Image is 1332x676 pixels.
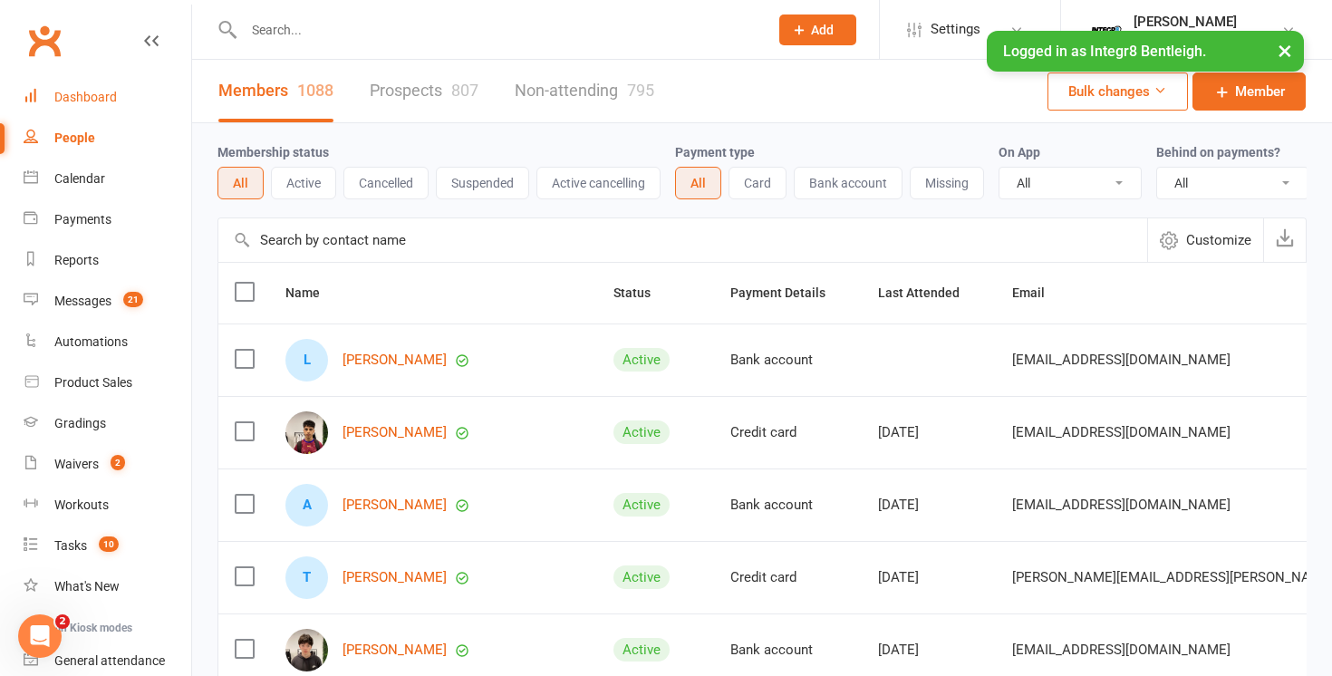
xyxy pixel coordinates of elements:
[1012,633,1231,667] span: [EMAIL_ADDRESS][DOMAIN_NAME]
[218,60,333,122] a: Members1088
[18,614,62,658] iframe: Intercom live chat
[1047,72,1188,111] button: Bulk changes
[24,526,191,566] a: Tasks 10
[1012,285,1065,300] span: Email
[613,638,670,662] div: Active
[536,167,661,199] button: Active cancelling
[436,167,529,199] button: Suspended
[111,455,125,470] span: 2
[613,348,670,372] div: Active
[730,425,845,440] div: Credit card
[54,90,117,104] div: Dashboard
[613,285,671,300] span: Status
[1186,229,1251,251] span: Customize
[779,14,856,45] button: Add
[1192,72,1306,111] a: Member
[370,60,478,122] a: Prospects807
[54,579,120,594] div: What's New
[811,23,834,37] span: Add
[285,339,328,381] div: L
[54,375,132,390] div: Product Sales
[54,253,99,267] div: Reports
[1012,488,1231,522] span: [EMAIL_ADDRESS][DOMAIN_NAME]
[54,538,87,553] div: Tasks
[54,294,111,308] div: Messages
[24,118,191,159] a: People
[1088,12,1124,48] img: thumb_image1744022220.png
[24,159,191,199] a: Calendar
[343,425,447,440] a: [PERSON_NAME]
[54,334,128,349] div: Automations
[55,614,70,629] span: 2
[99,536,119,552] span: 10
[1235,81,1285,102] span: Member
[24,403,191,444] a: Gradings
[343,642,447,658] a: [PERSON_NAME]
[613,420,670,444] div: Active
[54,457,99,471] div: Waivers
[730,570,845,585] div: Credit card
[1156,145,1280,159] label: Behind on payments?
[613,282,671,304] button: Status
[24,77,191,118] a: Dashboard
[24,444,191,485] a: Waivers 2
[730,352,845,368] div: Bank account
[675,145,755,159] label: Payment type
[24,199,191,240] a: Payments
[1269,31,1301,70] button: ×
[24,362,191,403] a: Product Sales
[285,484,328,526] div: A
[54,416,106,430] div: Gradings
[297,81,333,100] div: 1088
[1003,43,1206,60] span: Logged in as Integr8 Bentleigh.
[878,642,980,658] div: [DATE]
[1012,343,1231,377] span: [EMAIL_ADDRESS][DOMAIN_NAME]
[217,145,329,159] label: Membership status
[999,145,1040,159] label: On App
[1012,415,1231,449] span: [EMAIL_ADDRESS][DOMAIN_NAME]
[878,425,980,440] div: [DATE]
[54,212,111,227] div: Payments
[794,167,902,199] button: Bank account
[343,497,447,513] a: [PERSON_NAME]
[675,167,721,199] button: All
[22,18,67,63] a: Clubworx
[878,497,980,513] div: [DATE]
[123,292,143,307] span: 21
[451,81,478,100] div: 807
[24,240,191,281] a: Reports
[613,493,670,517] div: Active
[285,285,340,300] span: Name
[910,167,984,199] button: Missing
[729,167,787,199] button: Card
[627,81,654,100] div: 795
[878,570,980,585] div: [DATE]
[238,17,756,43] input: Search...
[343,570,447,585] a: [PERSON_NAME]
[24,566,191,607] a: What's New
[217,167,264,199] button: All
[730,642,845,658] div: Bank account
[54,497,109,512] div: Workouts
[285,556,328,599] div: T
[54,653,165,668] div: General attendance
[1147,218,1263,262] button: Customize
[1134,14,1237,30] div: [PERSON_NAME]
[218,218,1147,262] input: Search by contact name
[1012,282,1065,304] button: Email
[1134,30,1237,46] div: Integr8 Bentleigh
[24,485,191,526] a: Workouts
[931,9,980,50] span: Settings
[54,130,95,145] div: People
[54,171,105,186] div: Calendar
[878,282,980,304] button: Last Attended
[730,282,845,304] button: Payment Details
[878,285,980,300] span: Last Attended
[285,282,340,304] button: Name
[515,60,654,122] a: Non-attending795
[24,281,191,322] a: Messages 21
[613,565,670,589] div: Active
[730,285,845,300] span: Payment Details
[24,322,191,362] a: Automations
[730,497,845,513] div: Bank account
